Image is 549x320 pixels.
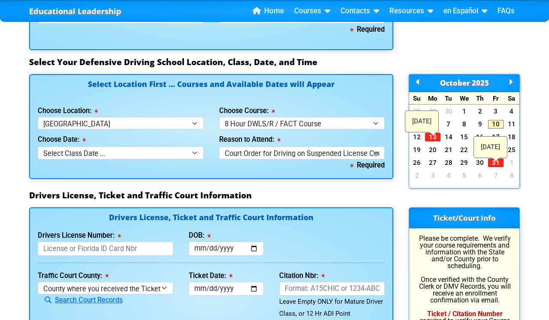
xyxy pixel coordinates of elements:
[504,107,519,116] a: 4
[409,171,425,180] a: 2
[456,120,472,129] a: 8
[279,272,325,279] label: Citation Nbr:
[504,171,519,180] a: 8
[409,208,519,228] h3: Ticket/Court Info
[494,5,518,18] a: FAQs
[350,161,385,169] b: Required
[488,133,504,141] a: 17
[456,146,472,154] a: 22
[504,146,519,154] a: 25
[337,5,383,18] a: Contacts
[472,146,488,154] a: 23
[425,107,441,116] a: 29
[249,5,287,18] a: Home
[488,92,504,105] div: Fr
[488,171,504,180] a: 7
[409,107,425,116] a: 28
[488,159,504,167] a: 31
[425,92,441,105] div: Mo
[38,136,86,143] label: Choose Date:
[488,107,504,116] a: 3
[38,81,385,98] h4: Select Location First ... Courses and Available Dates will Appear
[350,25,385,33] b: Required
[456,107,472,116] a: 1
[409,159,425,167] a: 26
[405,111,438,132] div: [DATE]
[29,57,520,67] h3: Select Your Defensive Driving School Location, Class, Date, and Time
[456,92,472,105] div: We
[456,159,472,167] a: 29
[29,190,520,200] h3: Drivers License, Ticket and Traffic Court Information
[291,5,334,18] a: Courses
[504,159,519,167] a: 1
[425,171,441,180] a: 3
[472,133,488,141] a: 16
[440,133,456,141] a: 14
[440,120,456,129] a: 7
[440,159,456,167] a: 28
[504,120,519,129] a: 11
[440,5,491,18] a: en Español
[409,133,425,141] a: 12
[219,136,281,143] label: Reason to Attend:
[504,133,519,141] a: 18
[472,171,488,180] a: 6
[29,4,121,18] a: Educational Leadership
[456,171,472,180] a: 5
[189,272,232,279] label: Ticket Date:
[472,78,489,88] span: 2025
[425,146,441,154] a: 20
[189,282,264,296] input: mm/dd/yyyy
[409,146,425,154] a: 19
[456,133,472,141] a: 15
[38,232,121,239] label: Drivers License Number:
[440,107,456,116] a: 30
[409,92,425,105] div: Su
[504,92,519,105] div: Sa
[38,272,109,279] label: Traffic Court County:
[386,5,437,18] a: Resources
[38,214,385,223] h4: Drivers License, Ticket and Traffic Court Information
[474,137,507,158] div: [DATE]
[189,232,211,239] label: DOB:
[425,133,441,141] a: 13
[440,78,470,88] span: October
[38,296,123,304] a: Search Court Records
[440,171,456,180] a: 4
[488,120,504,129] a: 10
[472,159,488,167] a: 30
[189,242,264,256] input: mm/dd/yyyy
[472,92,488,105] div: Th
[440,146,456,154] a: 21
[38,108,98,114] label: Choose Location:
[38,242,173,256] input: License or Florida ID Card Nbr
[425,159,441,167] a: 27
[472,120,488,129] a: 9
[440,92,456,105] div: Tu
[219,108,275,114] label: Choose Course:
[279,282,385,296] input: Format: A15CHIC or 1234-ABC
[472,107,488,116] a: 2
